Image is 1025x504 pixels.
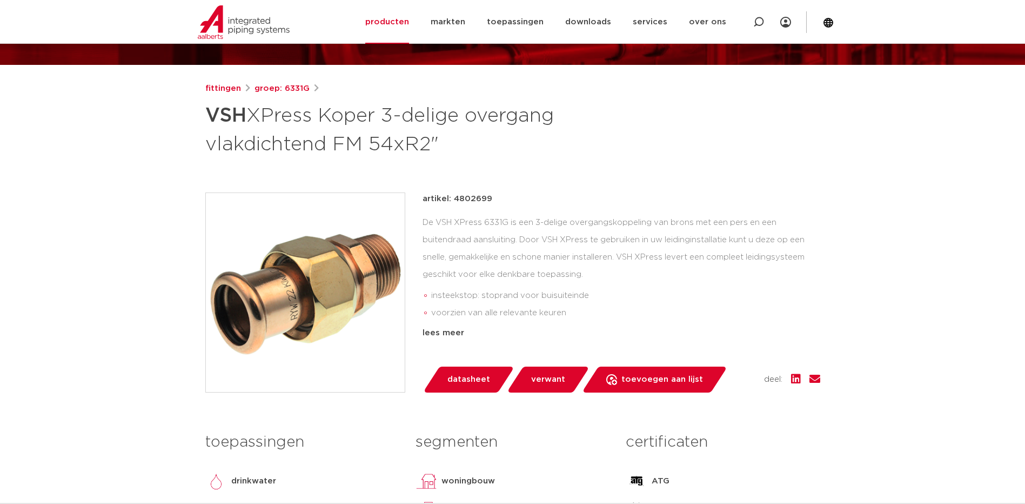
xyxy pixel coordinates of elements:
[447,371,490,388] span: datasheet
[423,214,820,322] div: De VSH XPress 6331G is een 3-delige overgangskoppeling van brons met een pers en een buitendraad ...
[423,367,514,393] a: datasheet
[764,373,782,386] span: deel:
[423,193,492,205] p: artikel: 4802699
[431,304,820,322] li: voorzien van alle relevante keuren
[431,287,820,304] li: insteekstop: stoprand voor buisuiteinde
[254,82,310,95] a: groep: 6331G
[531,371,565,388] span: verwant
[652,475,669,488] p: ATG
[506,367,589,393] a: verwant
[205,100,611,158] h1: XPress Koper 3-delige overgang vlakdichtend FM 54xR2"
[416,470,437,492] img: woningbouw
[205,432,399,453] h3: toepassingen
[441,475,495,488] p: woningbouw
[231,475,276,488] p: drinkwater
[206,193,405,392] img: Product Image for VSH XPress Koper 3-delige overgang vlakdichtend FM 54xR2"
[621,371,703,388] span: toevoegen aan lijst
[205,82,241,95] a: fittingen
[416,432,609,453] h3: segmenten
[423,327,820,340] div: lees meer
[205,106,246,125] strong: VSH
[626,470,647,492] img: ATG
[626,432,820,453] h3: certificaten
[205,470,227,492] img: drinkwater
[431,322,820,339] li: Leak Before Pressed-functie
